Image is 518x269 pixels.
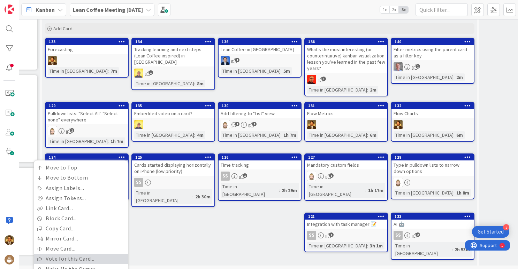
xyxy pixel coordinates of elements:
[132,45,214,66] div: Tracking learning and next steps (Lean Coffee inspired) in [GEOGRAPHIC_DATA]
[109,67,119,75] div: 7m
[391,62,474,71] div: MR
[395,214,474,219] div: 123
[49,103,128,108] div: 129
[280,187,299,194] div: 2h 29m
[221,183,279,198] div: Time in [GEOGRAPHIC_DATA]
[391,103,474,118] div: 132Flow Charts
[455,131,465,139] div: 6m
[307,75,316,84] img: CP
[132,103,214,118] div: 135Embedded video on a card?
[368,242,384,250] div: 3h 1m
[503,224,509,230] div: 3
[395,39,474,44] div: 140
[305,213,387,220] div: 121
[416,3,468,16] input: Quick Filter...
[108,67,109,75] span: :
[192,193,193,200] span: :
[221,56,230,65] img: DP
[452,246,453,253] span: :
[193,193,212,200] div: 2h 30m
[305,160,387,169] div: Mandatory custom fields
[365,187,366,194] span: :
[219,56,301,65] div: DP
[48,56,57,65] img: JS
[391,120,474,129] div: JS
[134,80,194,87] div: Time in [GEOGRAPHIC_DATA]
[391,178,474,187] div: Rv
[305,172,387,181] div: Rv
[391,220,474,229] div: AI 🤖
[46,45,128,54] div: Forecasting
[222,39,301,44] div: 136
[134,189,192,204] div: Time in [GEOGRAPHIC_DATA]
[391,39,474,60] div: 140Filter metrics using the parent card as a filter key
[305,109,387,118] div: Flow Metrics
[394,62,403,71] img: MR
[46,103,128,124] div: 129Pulldown lists: "Select All" "Select none" everywhere
[307,183,365,198] div: Time in [GEOGRAPHIC_DATA]
[416,64,420,69] span: 1
[308,214,387,219] div: 121
[70,128,74,133] span: 1
[132,178,214,187] div: SS
[391,160,474,176] div: Type in pulldown lists to narrow down options
[221,67,281,75] div: Time in [GEOGRAPHIC_DATA]
[222,155,301,160] div: 126
[132,120,214,129] div: JW
[391,231,474,240] div: SS
[219,45,301,54] div: Lean Coffee in [GEOGRAPHIC_DATA]
[48,67,108,75] div: Time in [GEOGRAPHIC_DATA]
[49,155,128,160] div: 124
[132,109,214,118] div: Embedded video on a card?
[235,122,239,126] span: 1
[391,109,474,118] div: Flow Charts
[219,154,301,160] div: 126
[49,39,128,44] div: 133
[34,193,128,203] a: Assign Tokens...
[132,39,214,66] div: 134Tracking learning and next steps (Lean Coffee inspired) in [GEOGRAPHIC_DATA]
[219,103,301,109] div: 130
[307,120,316,129] img: JS
[53,25,76,32] span: Add Card...
[307,242,367,250] div: Time in [GEOGRAPHIC_DATA]
[282,67,292,75] div: 5m
[394,73,454,81] div: Time in [GEOGRAPHIC_DATA]
[135,155,214,160] div: 125
[34,244,128,254] a: Move Card...
[305,39,387,45] div: 138
[135,39,214,44] div: 134
[472,226,509,238] div: Open Get Started checklist, remaining modules: 3
[46,126,128,135] div: Rv
[134,178,143,187] div: SS
[219,154,301,169] div: 126Time tracking
[455,189,471,197] div: 1h 8m
[394,189,454,197] div: Time in [GEOGRAPHIC_DATA]
[367,131,368,139] span: :
[305,120,387,129] div: JS
[394,120,403,129] img: JS
[108,137,109,145] span: :
[305,213,387,229] div: 121Integration with task manager 📝
[391,39,474,45] div: 140
[34,254,128,264] a: Vote for this Card...
[394,242,452,257] div: Time in [GEOGRAPHIC_DATA]
[132,154,214,160] div: 125
[34,213,128,223] a: Block Card...
[389,6,399,13] span: 2x
[73,6,143,13] b: Lean Coffee Meeting [DATE]
[219,103,301,118] div: 130Add filtering to "List" view
[455,73,465,81] div: 2m
[308,103,387,108] div: 131
[329,232,334,237] span: 1
[235,58,239,62] span: 1
[132,154,214,176] div: 125Cards started displaying horizontally on iPhone (low priority)
[252,122,257,126] span: 1
[391,154,474,176] div: 128Type in pulldown lists to narrow down options
[308,39,387,44] div: 138
[308,155,387,160] div: 127
[46,154,128,169] div: 124Move to TopMove to BottomAssign Labels...Assign Tokens...Link Card...Block Card...Copy Card......
[34,183,128,193] a: Assign Labels...
[219,120,301,129] div: Rv
[46,39,128,45] div: 133
[148,70,153,75] span: 1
